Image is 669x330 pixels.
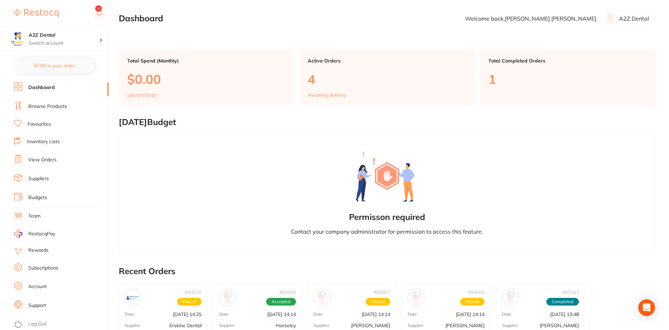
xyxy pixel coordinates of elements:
img: Adam Dental [504,291,517,304]
a: RestocqPay [14,230,55,238]
p: # 94670 [185,289,202,295]
a: Dashboard [28,84,55,91]
a: Suppliers [28,175,49,182]
h2: [DATE] Budget [119,117,655,127]
a: Subscriptions [28,265,58,272]
p: 1 [488,72,647,86]
p: [PERSON_NAME] [351,323,390,328]
p: Date [408,312,417,317]
button: $0.00 in your order [14,57,95,74]
p: Horseley [276,323,296,328]
a: Restocq Logo [14,5,59,21]
p: # 93547 [562,289,579,295]
p: Erskine Dental [169,323,202,328]
span: Completed [546,298,579,306]
p: Contact your company administrator for permission to access this feature. [291,228,483,235]
p: [PERSON_NAME] [540,323,579,328]
a: Inventory Lists [27,138,60,145]
h4: A2Z Dental [29,32,99,39]
a: Browse Products [28,103,67,110]
h2: Permisson required [349,212,425,222]
p: [DATE] 13:48 [550,311,579,317]
a: Account [28,283,47,290]
p: Supplier [125,323,140,328]
p: $0.00 [127,72,285,86]
a: Total Completed Orders1 [480,50,655,106]
span: Placed [366,298,390,306]
p: A2Z Dental [619,15,649,22]
p: Date [125,312,134,317]
a: Total Spend (Monthly)$0.00spend inSept [119,50,294,106]
a: Team [28,213,41,220]
a: Budgets [28,194,47,201]
p: Total Completed Orders [488,58,647,64]
a: Rewards [28,247,49,254]
img: A2Z Dental [11,32,25,46]
img: Horseley [221,291,234,304]
p: # 94666 [468,289,485,295]
img: Henry Schein Halas [315,291,328,304]
p: Date [219,312,228,317]
a: Log Out [28,321,46,328]
p: Awaiting delivery [308,92,346,98]
img: Erskine Dental [126,291,140,304]
h2: Dashboard [119,14,163,23]
p: # 94669 [279,289,296,295]
button: Log Out [14,319,107,330]
p: spend in Sept [127,92,157,98]
a: View Orders [28,156,57,163]
span: Accepted [266,298,296,306]
span: RestocqPay [28,230,55,237]
a: Active Orders4Awaiting delivery [299,50,474,106]
a: Favourites [28,121,51,128]
p: Date [502,312,511,317]
p: Date [313,312,323,317]
p: [PERSON_NAME] [445,323,485,328]
span: Placed [460,298,485,306]
p: Active Orders [308,58,466,64]
p: # 94667 [373,289,390,295]
span: Placed [177,298,202,306]
p: Supplier [408,323,423,328]
a: Support [28,302,46,309]
p: [DATE] 14:14 [362,311,390,317]
p: [DATE] 14:25 [173,311,202,317]
p: [DATE] 14:14 [267,311,296,317]
p: 4 [308,72,466,86]
div: Open Intercom Messenger [638,299,655,316]
img: RestocqPay [14,230,22,238]
p: Switch account [29,40,99,47]
p: Supplier [313,323,329,328]
p: Total Spend (Monthly) [127,58,285,64]
p: Welcome back, [PERSON_NAME] [PERSON_NAME] [465,15,596,22]
h2: Recent Orders [119,266,655,276]
p: [DATE] 14:14 [456,311,485,317]
img: Adam Dental [409,291,423,304]
p: Supplier [502,323,518,328]
img: Restocq Logo [14,9,59,17]
p: Supplier [219,323,235,328]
